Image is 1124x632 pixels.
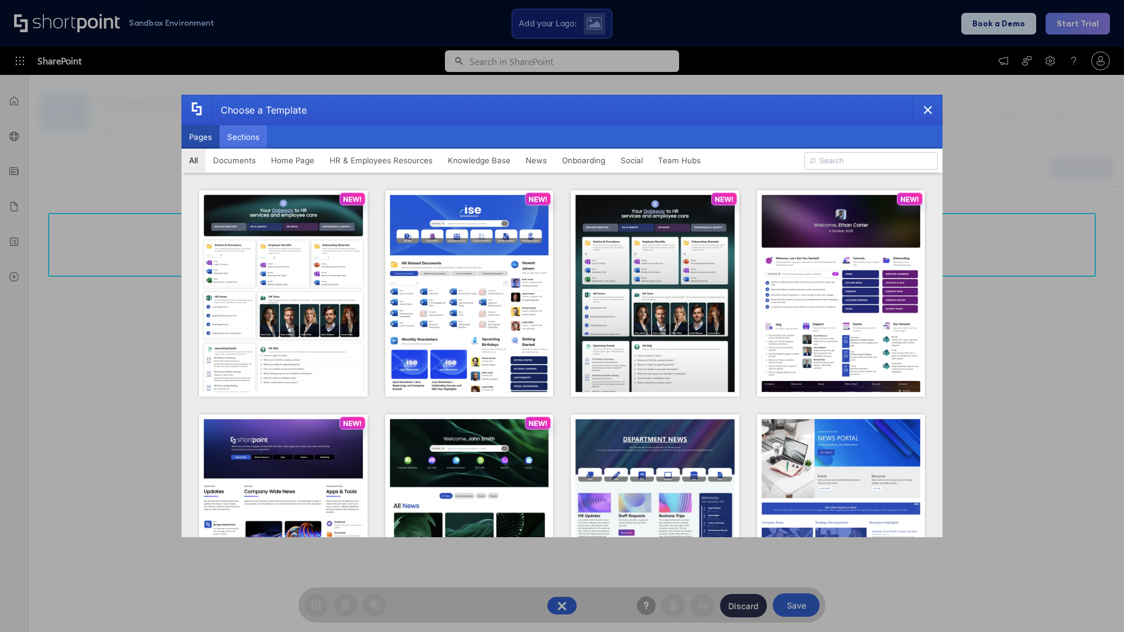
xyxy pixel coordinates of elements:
iframe: Chat Widget [1065,576,1124,632]
p: NEW! [343,195,362,204]
button: News [518,149,554,172]
p: NEW! [715,195,734,204]
button: Sections [220,125,267,149]
div: template selector [181,95,943,537]
button: Pages [181,125,220,149]
button: Documents [205,149,263,172]
p: NEW! [900,195,919,204]
button: Knowledge Base [440,149,518,172]
button: HR & Employees Resources [322,149,440,172]
p: NEW! [343,419,362,428]
p: NEW! [529,195,547,204]
input: Search [804,152,938,170]
button: All [181,149,205,172]
p: NEW! [529,419,547,428]
button: Onboarding [554,149,613,172]
button: Social [613,149,650,172]
div: Choose a Template [211,95,307,125]
button: Home Page [263,149,322,172]
button: Team Hubs [650,149,708,172]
